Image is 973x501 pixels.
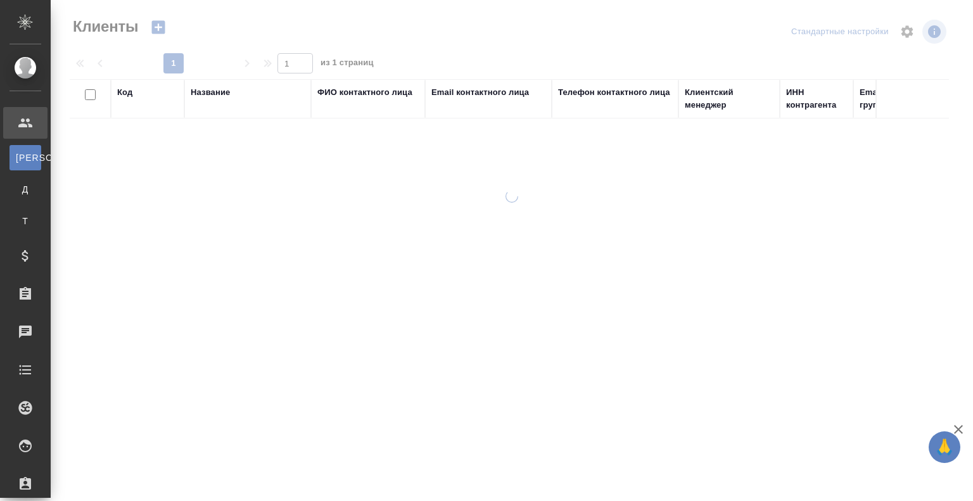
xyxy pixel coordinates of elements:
[685,86,773,111] div: Клиентский менеджер
[10,177,41,202] a: Д
[929,431,960,463] button: 🙏
[10,145,41,170] a: [PERSON_NAME]
[16,183,35,196] span: Д
[317,86,412,99] div: ФИО контактного лица
[934,434,955,460] span: 🙏
[117,86,132,99] div: Код
[786,86,847,111] div: ИНН контрагента
[16,151,35,164] span: [PERSON_NAME]
[860,86,961,111] div: Email клиентской группы
[558,86,670,99] div: Телефон контактного лица
[10,208,41,234] a: Т
[16,215,35,227] span: Т
[431,86,529,99] div: Email контактного лица
[191,86,230,99] div: Название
